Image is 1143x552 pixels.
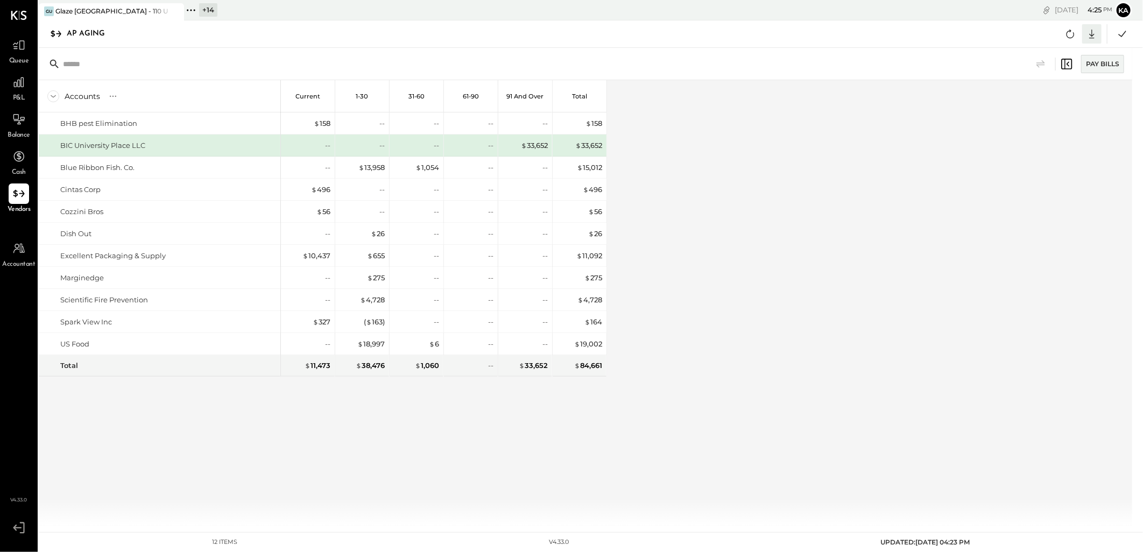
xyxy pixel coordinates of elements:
[371,229,377,238] span: $
[574,360,602,371] div: 84,661
[588,207,594,216] span: $
[463,93,479,100] p: 61-90
[379,140,385,151] div: --
[325,229,330,239] div: --
[542,207,548,217] div: --
[356,93,369,100] p: 1-30
[434,118,439,129] div: --
[429,339,435,348] span: $
[1,146,37,178] a: Cash
[542,295,548,305] div: --
[488,339,493,349] div: --
[488,185,493,195] div: --
[60,273,104,283] div: Marginedge
[542,317,548,327] div: --
[434,317,439,327] div: --
[302,251,330,261] div: 10,437
[542,251,548,261] div: --
[488,229,493,239] div: --
[379,185,385,195] div: --
[434,229,439,239] div: --
[577,295,583,304] span: $
[316,207,322,216] span: $
[521,140,548,151] div: 33,652
[67,25,116,43] div: AP Aging
[1115,2,1132,19] button: Ka
[360,295,366,304] span: $
[212,538,237,547] div: 12 items
[574,339,580,348] span: $
[199,3,217,17] div: + 14
[305,361,311,370] span: $
[55,6,168,16] div: Glaze [GEOGRAPHIC_DATA] - 110 Uni
[588,207,602,217] div: 56
[588,229,602,239] div: 26
[577,163,583,172] span: $
[1,35,37,66] a: Queue
[379,207,385,217] div: --
[1,109,37,140] a: Balance
[12,168,26,178] span: Cash
[488,360,493,371] div: --
[880,538,970,546] span: UPDATED: [DATE] 04:23 PM
[415,361,421,370] span: $
[415,162,439,173] div: 1,054
[1041,4,1052,16] div: copy link
[434,273,439,283] div: --
[325,162,330,173] div: --
[314,118,330,129] div: 158
[379,118,385,129] div: --
[415,360,439,371] div: 1,060
[65,91,100,102] div: Accounts
[488,207,493,217] div: --
[584,273,602,283] div: 275
[364,317,385,327] div: ( 163 )
[60,118,137,129] div: BHB pest Elimination
[313,317,319,326] span: $
[314,119,320,128] span: $
[519,361,525,370] span: $
[588,229,594,238] span: $
[542,273,548,283] div: --
[521,141,527,150] span: $
[574,339,602,349] div: 19,002
[360,295,385,305] div: 4,728
[325,295,330,305] div: --
[60,339,89,349] div: US Food
[9,56,29,66] span: Queue
[519,360,548,371] div: 33,652
[358,162,385,173] div: 13,958
[357,339,385,349] div: 18,997
[60,140,145,151] div: BIC University Place LLC
[8,131,30,140] span: Balance
[585,119,591,128] span: $
[358,163,364,172] span: $
[367,273,373,282] span: $
[575,141,581,150] span: $
[8,205,31,215] span: Vendors
[577,162,602,173] div: 15,012
[295,93,320,100] p: Current
[434,295,439,305] div: --
[488,118,493,129] div: --
[1055,5,1112,15] div: [DATE]
[488,295,493,305] div: --
[357,339,363,348] span: $
[311,185,317,194] span: $
[60,229,91,239] div: Dish Out
[302,251,308,260] span: $
[356,360,385,371] div: 38,476
[1,72,37,103] a: P&L
[549,538,569,547] div: v 4.33.0
[356,361,362,370] span: $
[60,295,148,305] div: Scientific Fire Prevention
[575,140,602,151] div: 33,652
[313,317,330,327] div: 327
[542,229,548,239] div: --
[60,207,103,217] div: Cozzini Bros
[60,251,166,261] div: Excellent Packaging & Supply
[434,185,439,195] div: --
[488,273,493,283] div: --
[584,317,590,326] span: $
[415,163,421,172] span: $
